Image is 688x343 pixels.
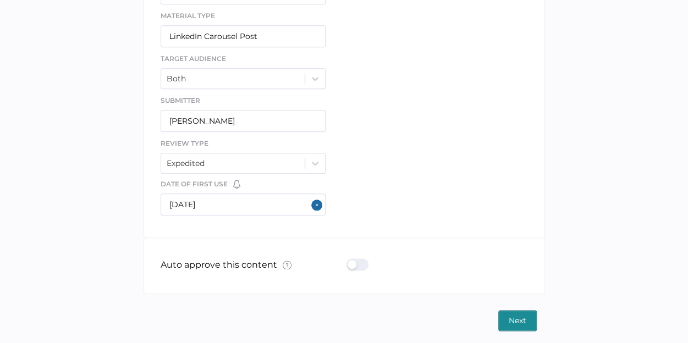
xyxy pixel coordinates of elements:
[161,54,226,63] span: Target Audience
[161,12,215,20] span: Material Type
[161,179,228,189] span: Date of First Use
[233,180,240,189] img: bell-default.8986a8bf.svg
[498,310,537,331] button: Next
[161,96,200,104] span: Submitter
[283,261,291,269] img: tooltip-default.0a89c667.svg
[161,139,208,147] span: Review Type
[311,199,326,211] button: Close
[167,158,205,168] div: Expedited
[509,311,526,330] span: Next
[161,259,291,272] p: Auto approve this content
[167,74,186,84] div: Both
